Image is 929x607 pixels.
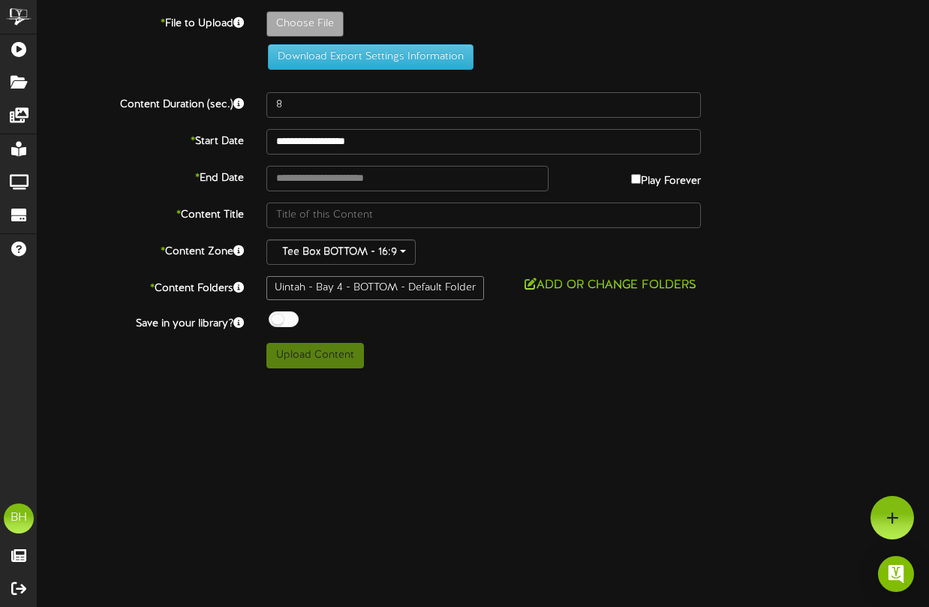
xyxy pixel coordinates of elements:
[266,203,701,228] input: Title of this Content
[26,239,255,260] label: Content Zone
[26,311,255,332] label: Save in your library?
[260,51,474,62] a: Download Export Settings Information
[266,239,416,265] button: Tee Box BOTTOM - 16:9
[878,556,914,592] div: Open Intercom Messenger
[26,203,255,223] label: Content Title
[520,276,701,295] button: Add or Change Folders
[266,343,364,368] button: Upload Content
[268,44,474,70] button: Download Export Settings Information
[266,276,484,300] div: Uintah - Bay 4 - BOTTOM - Default Folder
[631,166,701,189] label: Play Forever
[26,92,255,113] label: Content Duration (sec.)
[26,276,255,296] label: Content Folders
[26,166,255,186] label: End Date
[4,503,34,533] div: BH
[26,129,255,149] label: Start Date
[26,11,255,32] label: File to Upload
[631,174,641,184] input: Play Forever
